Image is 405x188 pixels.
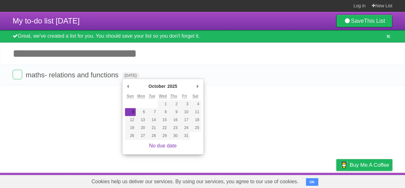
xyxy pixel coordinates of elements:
button: 31 [179,132,190,140]
button: 13 [136,116,146,124]
a: Developers [273,174,299,186]
button: 8 [158,108,168,116]
button: 28 [146,132,157,140]
span: [DATE] [122,73,139,78]
button: 23 [168,124,179,132]
a: Buy me a coffee [336,159,392,171]
a: Suggest a feature [352,174,392,186]
abbr: Monday [137,94,145,99]
button: 18 [190,116,201,124]
button: Next Month [195,81,201,91]
label: Done [13,70,22,79]
button: 17 [179,116,190,124]
span: maths- relations and functions [26,71,120,79]
div: 2025 [166,81,178,91]
a: SaveThis List [336,15,392,27]
a: About [252,174,265,186]
button: Previous Month [125,81,131,91]
button: 27 [136,132,146,140]
button: 25 [190,124,201,132]
button: 19 [125,124,136,132]
button: 20 [136,124,146,132]
b: This List [364,18,385,24]
button: 29 [158,132,168,140]
button: 7 [146,108,157,116]
button: 3 [179,100,190,108]
button: 15 [158,116,168,124]
button: 30 [168,132,179,140]
button: 10 [179,108,190,116]
a: Privacy [328,174,345,186]
abbr: Friday [182,94,187,99]
button: 2 [168,100,179,108]
button: 14 [146,116,157,124]
abbr: Tuesday [149,94,155,99]
a: Terms [307,174,321,186]
abbr: Saturday [192,94,198,99]
button: OK [306,178,318,186]
abbr: Sunday [127,94,134,99]
button: 12 [125,116,136,124]
div: October [147,81,166,91]
button: 9 [168,108,179,116]
img: Buy me a coffee [340,159,348,170]
button: 11 [190,108,201,116]
button: 21 [146,124,157,132]
button: 6 [136,108,146,116]
button: 5 [125,108,136,116]
abbr: Wednesday [159,94,167,99]
a: No due date [149,143,177,148]
button: 22 [158,124,168,132]
button: 16 [168,116,179,124]
abbr: Thursday [170,94,177,99]
button: 4 [190,100,201,108]
span: Cookies help us deliver our services. By using our services, you agree to our use of cookies. [85,175,305,188]
span: Buy me a coffee [350,159,389,171]
button: 1 [158,100,168,108]
button: 26 [125,132,136,140]
button: 24 [179,124,190,132]
span: My to-do list [DATE] [13,16,80,25]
